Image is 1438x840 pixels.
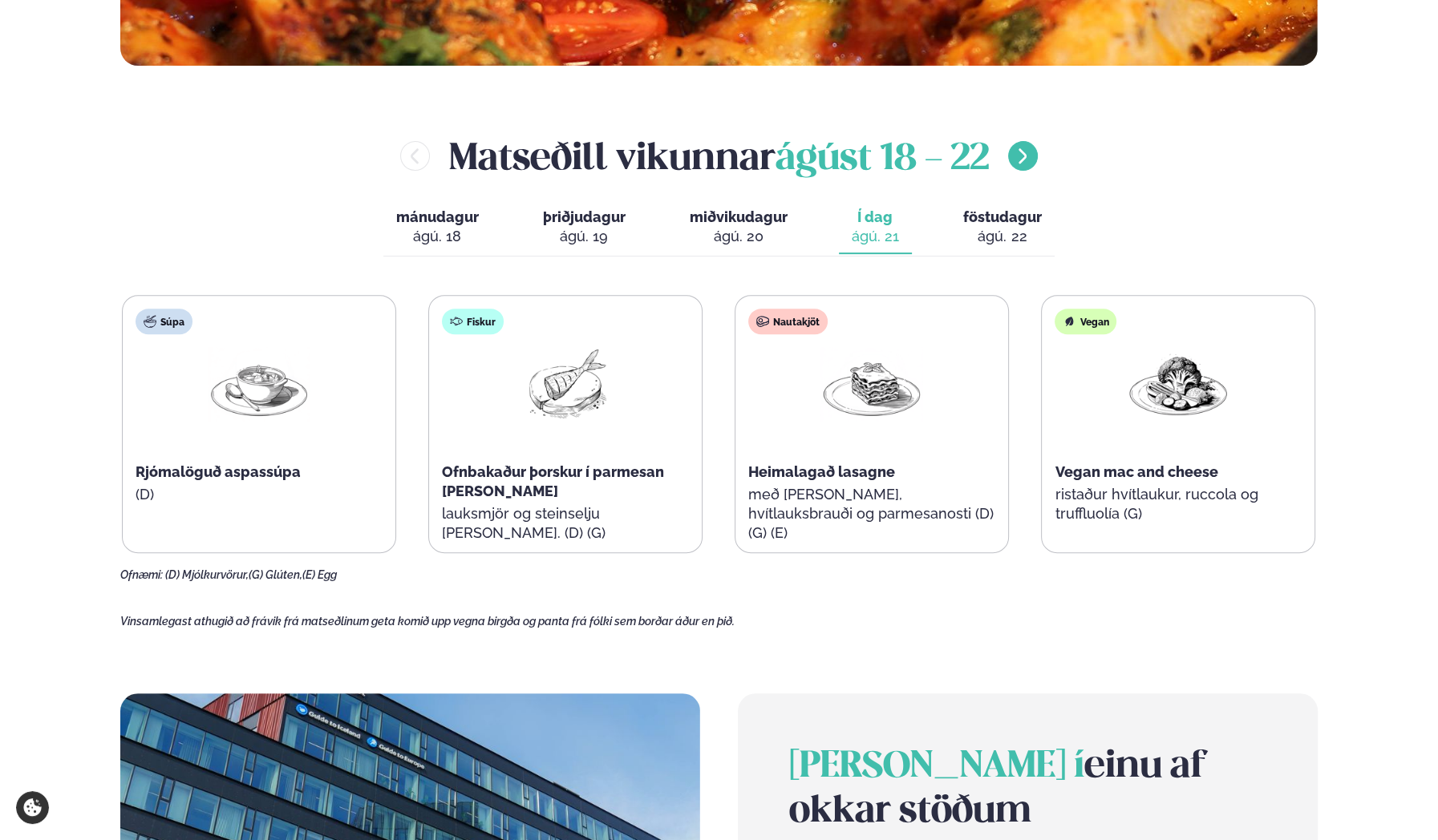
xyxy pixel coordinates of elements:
[450,315,463,328] img: fish.svg
[963,227,1042,246] div: ágú. 22
[820,347,923,422] img: Lasagna.png
[748,309,828,334] div: Nautakjöt
[1055,485,1302,523] p: ristaður hvítlaukur, ruccola og truffluolía (G)
[449,130,989,182] h2: Matseðill vikunnar
[383,201,492,254] button: mánudagur ágú. 18
[852,208,899,227] span: Í dag
[963,208,1042,225] span: föstudagur
[677,201,800,254] button: miðvikudagur ágú. 20
[136,485,383,504] p: (D)
[120,615,735,628] span: Vinsamlegast athugið að frávik frá matseðlinum geta komið upp vegna birgða og panta frá fólki sem...
[396,227,479,246] div: ágú. 18
[748,485,995,543] p: með [PERSON_NAME], hvítlauksbrauði og parmesanosti (D) (G) (E)
[789,749,1084,785] span: [PERSON_NAME] í
[690,227,788,246] div: ágú. 20
[165,568,249,581] span: (D) Mjólkurvörur,
[690,208,788,225] span: miðvikudagur
[144,315,156,328] img: soup.svg
[1063,315,1075,328] img: Vegan.svg
[208,347,310,422] img: Soup.png
[776,142,989,177] span: ágúst 18 - 22
[839,201,912,254] button: Í dag ágú. 21
[1055,309,1116,334] div: Vegan
[789,745,1266,834] h2: einu af okkar stöðum
[748,463,895,480] span: Heimalagað lasagne
[249,568,302,581] span: (G) Glúten,
[514,347,617,421] img: Fish.png
[1008,141,1038,171] button: menu-btn-right
[136,463,301,480] span: Rjómalöguð aspassúpa
[543,208,626,225] span: þriðjudagur
[442,309,504,334] div: Fiskur
[950,201,1055,254] button: föstudagur ágú. 22
[543,227,626,246] div: ágú. 19
[852,227,899,246] div: ágú. 21
[530,201,638,254] button: þriðjudagur ágú. 19
[1127,347,1229,422] img: Vegan.png
[400,141,430,171] button: menu-btn-left
[136,309,192,334] div: Súpa
[302,568,337,581] span: (E) Egg
[442,504,689,543] p: lauksmjör og steinselju [PERSON_NAME]. (D) (G)
[756,315,769,328] img: beef.svg
[396,208,479,225] span: mánudagur
[1055,463,1217,480] span: Vegan mac and cheese
[442,463,664,499] span: Ofnbakaður þorskur í parmesan [PERSON_NAME]
[120,568,163,581] span: Ofnæmi:
[16,791,49,824] a: Cookie settings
